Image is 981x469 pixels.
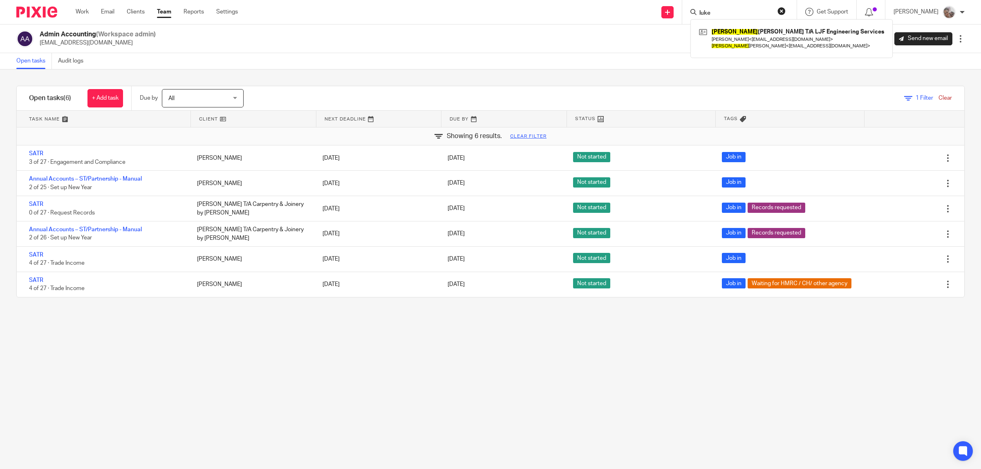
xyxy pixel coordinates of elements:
[16,53,52,69] a: Open tasks
[40,30,156,39] h2: Admin Accounting
[189,251,314,267] div: [PERSON_NAME]
[575,115,596,122] span: Status
[16,7,57,18] img: Pixie
[58,53,90,69] a: Audit logs
[29,94,71,103] h1: Open tasks
[448,181,465,186] span: [DATE]
[29,185,92,190] span: 2 of 25 · Set up New Year
[184,8,204,16] a: Reports
[573,228,610,238] span: Not started
[189,175,314,192] div: [PERSON_NAME]
[916,95,919,101] span: 1
[314,201,440,217] div: [DATE]
[29,159,125,165] span: 3 of 27 · Engagement and Compliance
[157,8,171,16] a: Team
[777,7,786,15] button: Clear
[699,10,772,17] input: Search
[447,132,502,141] span: Showing 6 results.
[29,151,43,156] a: SATR
[573,278,610,288] span: Not started
[96,31,156,38] span: (Workspace admin)
[40,39,156,47] p: [EMAIL_ADDRESS][DOMAIN_NAME]
[722,228,746,238] span: Job in
[101,8,114,16] a: Email
[573,152,610,162] span: Not started
[748,228,805,238] span: Records requested
[722,203,746,213] span: Job in
[29,286,85,291] span: 4 of 27 · Trade Income
[29,210,95,216] span: 0 of 27 · Request Records
[448,256,465,262] span: [DATE]
[29,277,43,283] a: SATR
[722,152,746,162] span: Job in
[189,150,314,166] div: [PERSON_NAME]
[29,227,142,232] a: Annual Accounts – ST/Partnership - Manual
[448,155,465,161] span: [DATE]
[573,253,610,263] span: Not started
[894,8,938,16] p: [PERSON_NAME]
[448,281,465,287] span: [DATE]
[76,8,89,16] a: Work
[817,9,848,15] span: Get Support
[29,261,85,266] span: 4 of 27 · Trade Income
[29,235,92,241] span: 2 of 26 · Set up New Year
[724,115,738,122] span: Tags
[29,201,43,207] a: SATR
[722,177,746,188] span: Job in
[314,175,440,192] div: [DATE]
[29,176,142,182] a: Annual Accounts – ST/Partnership - Manual
[448,231,465,237] span: [DATE]
[510,133,546,140] a: Clear filter
[63,95,71,101] span: (6)
[943,6,956,19] img: me.jpg
[87,89,123,107] a: + Add task
[722,278,746,288] span: Job in
[722,253,746,263] span: Job in
[314,276,440,293] div: [DATE]
[938,95,952,101] a: Clear
[189,221,314,246] div: [PERSON_NAME] T/A Carpentry & Joinery by [PERSON_NAME]
[916,95,933,101] span: Filter
[894,32,952,45] a: Send new email
[216,8,238,16] a: Settings
[573,203,610,213] span: Not started
[168,96,175,101] span: All
[748,203,805,213] span: Records requested
[573,177,610,188] span: Not started
[16,30,34,47] img: svg%3E
[748,278,851,288] span: Waiting for HMRC / CH/ other agency
[314,150,440,166] div: [DATE]
[314,251,440,267] div: [DATE]
[189,196,314,221] div: [PERSON_NAME] T/A Carpentry & Joinery by [PERSON_NAME]
[448,206,465,212] span: [DATE]
[314,226,440,242] div: [DATE]
[127,8,145,16] a: Clients
[29,252,43,258] a: SATR
[140,94,158,102] p: Due by
[189,276,314,293] div: [PERSON_NAME]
